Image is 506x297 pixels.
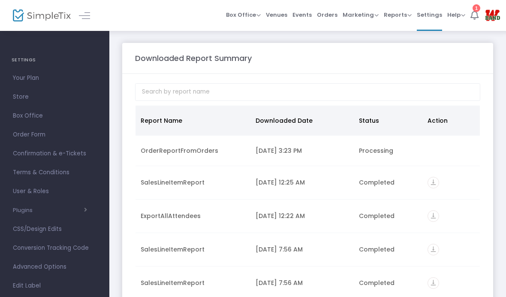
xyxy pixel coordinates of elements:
i: vertical_align_bottom [428,277,439,289]
span: Advanced Options [13,261,96,273]
i: vertical_align_bottom [428,210,439,222]
h4: SETTINGS [12,52,98,69]
div: 9/25/2025 12:22 AM [256,212,349,220]
div: ExportAllAttendees [141,212,245,220]
div: Processing [359,146,418,155]
div: OrderReportFromOrders [141,146,245,155]
div: https://go.SimpleTix.com/neceu [428,210,475,222]
span: Edit Label [13,280,96,291]
div: SalesLineItemReport [141,245,245,254]
span: Store [13,91,96,103]
span: Venues [266,4,287,26]
span: Confirmation & e-Tickets [13,148,96,159]
span: Settings [417,4,442,26]
a: vertical_align_bottom [428,246,439,255]
div: Completed [359,245,418,254]
th: Action [422,106,480,136]
th: Downloaded Date [250,106,354,136]
div: https://go.SimpleTix.com/ggj18 [428,277,475,289]
span: Order Form [13,129,96,140]
span: Box Office [13,110,96,121]
div: 9/22/2025 7:56 AM [256,245,349,254]
div: 9/22/2025 7:56 AM [256,279,349,287]
a: vertical_align_bottom [428,280,439,288]
div: Completed [359,178,418,187]
span: CSS/Design Edits [13,224,96,235]
span: Help [447,11,465,19]
input: Search by report name [135,83,480,101]
div: Completed [359,212,418,220]
button: Plugins [13,207,87,214]
div: Completed [359,279,418,287]
div: SalesLineItemReport [141,279,245,287]
div: 9/25/2025 3:23 PM [256,146,349,155]
span: Marketing [343,11,379,19]
a: vertical_align_bottom [428,213,439,221]
div: 9/25/2025 12:25 AM [256,178,349,187]
span: Box Office [226,11,261,19]
a: vertical_align_bottom [428,179,439,188]
span: Terms & Conditions [13,167,96,178]
div: https://go.SimpleTix.com/zpvji [428,177,475,188]
th: Report Name [136,106,250,136]
div: https://go.SimpleTix.com/34rob [428,244,475,255]
div: 1 [473,4,480,12]
div: SalesLineItemReport [141,178,245,187]
span: Your Plan [13,73,96,84]
i: vertical_align_bottom [428,244,439,255]
i: vertical_align_bottom [428,177,439,188]
span: Conversion Tracking Code [13,242,96,254]
m-panel-title: Downloaded Report Summary [135,52,252,64]
span: Events [292,4,312,26]
span: User & Roles [13,186,96,197]
span: Orders [317,4,337,26]
th: Status [354,106,423,136]
span: Reports [384,11,412,19]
